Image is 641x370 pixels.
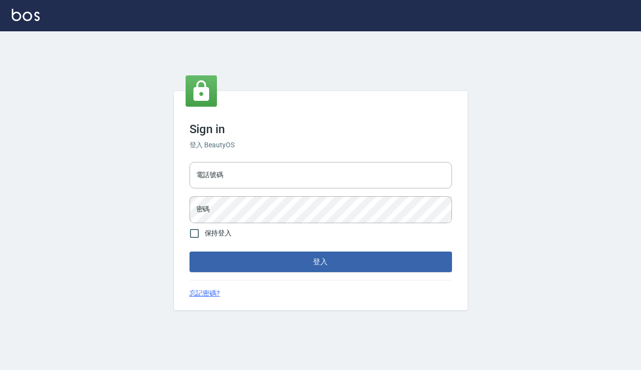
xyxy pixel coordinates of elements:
a: 忘記密碼? [190,288,220,299]
h6: 登入 BeautyOS [190,140,452,150]
img: Logo [12,9,40,21]
span: 保持登入 [205,228,232,238]
button: 登入 [190,252,452,272]
h3: Sign in [190,122,452,136]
